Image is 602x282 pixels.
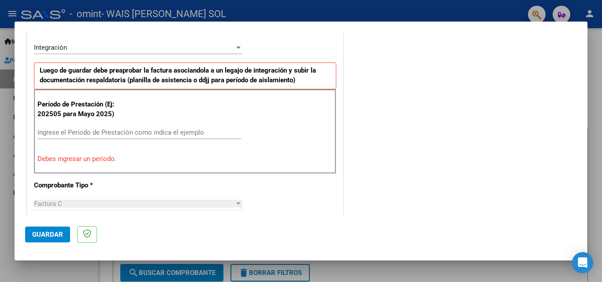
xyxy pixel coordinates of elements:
strong: Luego de guardar debe preaprobar la factura asociandola a un legajo de integración y subir la doc... [40,66,316,84]
span: Integración [34,44,67,51]
span: Factura C [34,200,62,208]
div: Open Intercom Messenger [572,252,593,273]
p: Debes ingresar un período. [37,154,333,164]
button: Guardar [25,227,70,242]
span: Guardar [32,231,63,238]
p: Período de Prestación (Ej: 202505 para Mayo 2025) [37,99,126,119]
p: Comprobante Tipo * [34,180,125,190]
